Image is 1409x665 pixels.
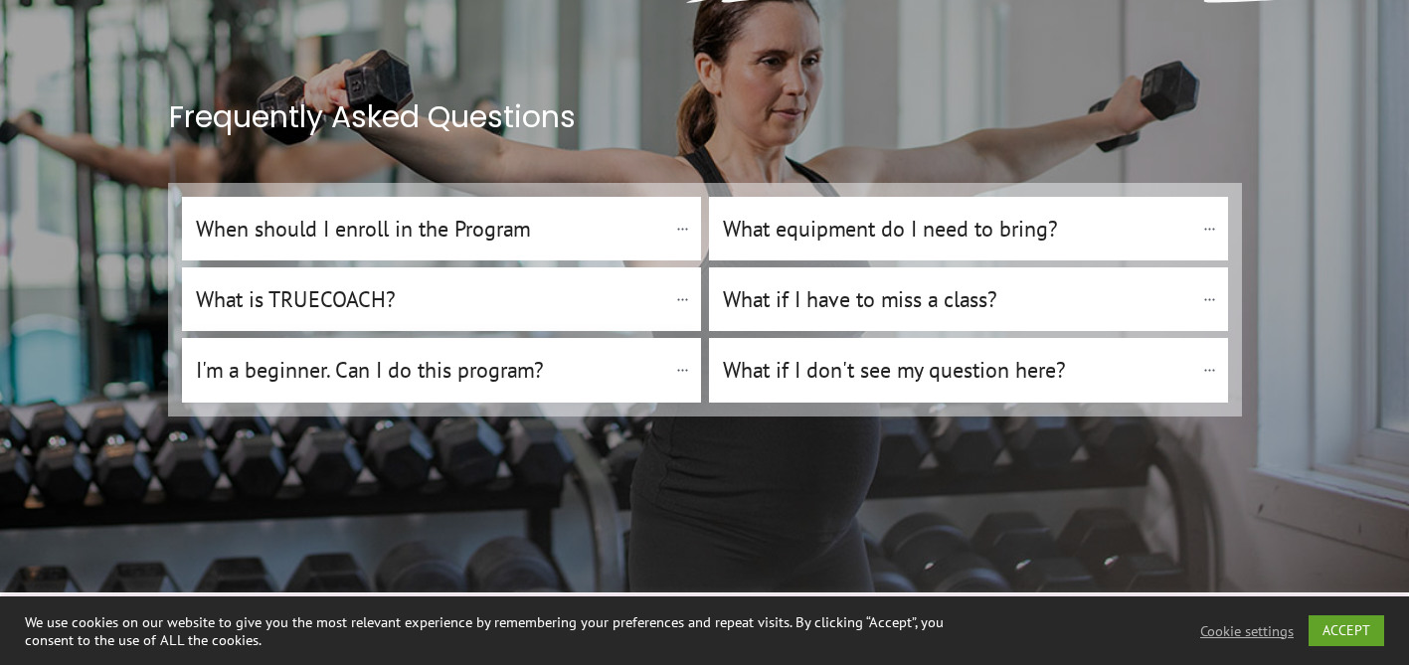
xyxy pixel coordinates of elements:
[723,353,1193,387] h4: What if I don't see my question here?
[1200,622,1294,640] a: Cookie settings
[25,613,976,649] div: We use cookies on our website to give you the most relevant experience by remembering your prefer...
[196,212,666,246] h4: When should I enroll in the Program
[723,282,1193,316] h4: What if I have to miss a class?
[196,353,666,387] h4: I'm a beginner. Can I do this program?
[169,96,1241,162] h2: Frequently Asked Questions
[196,282,666,316] h4: What is TRUECOACH?
[1309,615,1384,646] a: ACCEPT
[723,212,1193,246] h4: What equipment do I need to bring?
